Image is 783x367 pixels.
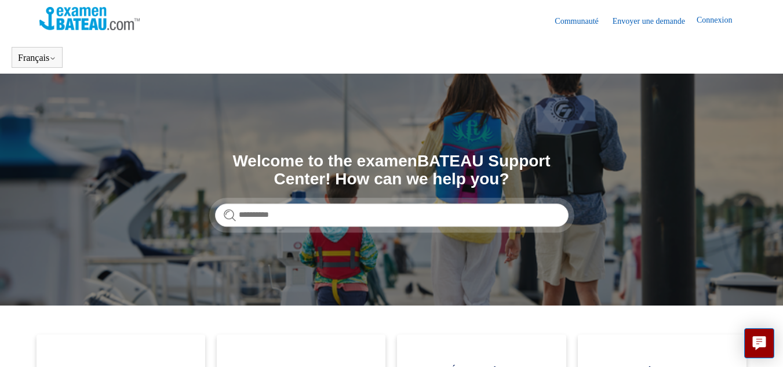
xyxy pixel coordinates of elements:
[613,15,697,27] a: Envoyer une demande
[39,7,140,30] img: Page d’accueil du Centre d’aide Examen Bateau
[18,53,56,63] button: Français
[215,204,569,227] input: Rechercher
[697,14,744,28] a: Connexion
[744,328,774,358] button: Live chat
[555,15,610,27] a: Communauté
[215,152,569,188] h1: Welcome to the examenBATEAU Support Center! How can we help you?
